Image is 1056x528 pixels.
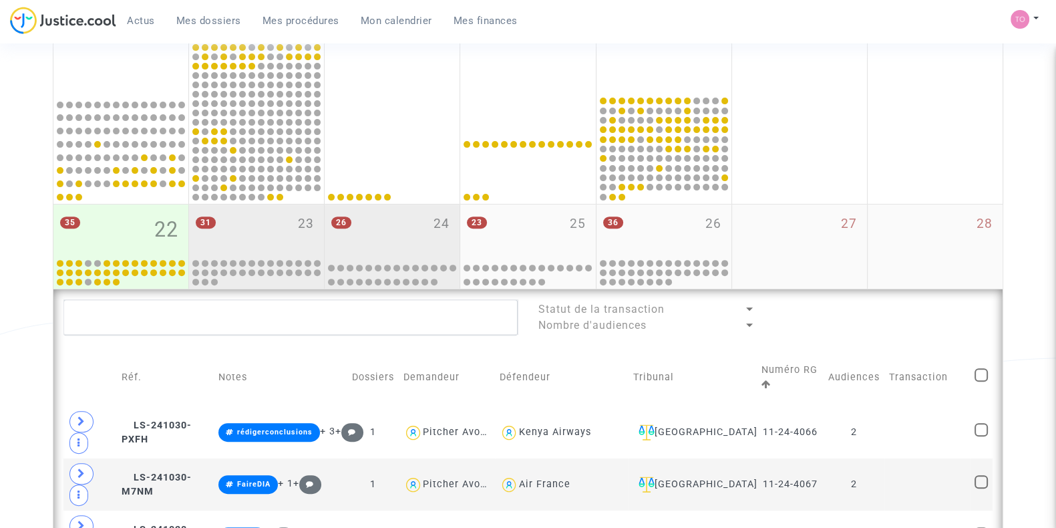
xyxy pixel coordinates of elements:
[757,406,823,458] td: 11-24-4066
[60,217,80,229] span: 35
[331,217,351,229] span: 26
[538,303,664,315] span: Statut de la transaction
[596,205,731,257] div: vendredi septembre 26, 36 events, click to expand
[518,426,590,438] div: Kenya Airways
[127,15,155,27] span: Actus
[603,217,623,229] span: 36
[824,458,884,511] td: 2
[298,215,314,234] span: 23
[403,475,423,495] img: icon-user.svg
[347,458,399,511] td: 1
[189,205,324,257] div: mardi septembre 23, 31 events, click to expand
[423,426,496,438] div: Pitcher Avocat
[214,349,347,406] td: Notes
[325,205,460,257] div: mercredi septembre 24, 26 events, click to expand
[350,11,443,31] a: Mon calendrier
[639,424,655,440] img: icon-faciliter-sm.svg
[166,11,252,31] a: Mes dossiers
[403,423,423,442] img: icon-user.svg
[154,215,178,245] span: 22
[467,217,487,229] span: 23
[538,319,646,332] span: Nombre d'audiences
[320,426,335,437] span: + 3
[757,458,823,511] td: 11-24-4067
[570,215,586,234] span: 25
[399,349,495,406] td: Demandeur
[639,477,655,493] img: icon-faciliter-sm.svg
[884,349,970,406] td: Transaction
[10,7,116,34] img: jc-logo.svg
[460,205,595,257] div: jeudi septembre 25, 23 events, click to expand
[977,215,993,234] span: 28
[237,428,313,436] span: rédigerconclusions
[705,215,721,234] span: 26
[824,349,884,406] td: Audiences
[423,479,496,490] div: Pitcher Avocat
[495,349,629,406] td: Défendeur
[500,475,519,495] img: icon-user.svg
[732,205,867,289] div: samedi septembre 27
[757,349,823,406] td: Numéro RG
[53,205,188,257] div: lundi septembre 22, 35 events, click to expand
[433,215,450,234] span: 24
[1011,10,1029,29] img: fe1f3729a2b880d5091b466bdc4f5af5
[252,11,350,31] a: Mes procédures
[293,478,322,489] span: +
[633,477,752,493] div: [GEOGRAPHIC_DATA]
[176,15,241,27] span: Mes dossiers
[633,424,752,440] div: [GEOGRAPHIC_DATA]
[335,426,364,437] span: +
[278,478,293,489] span: + 1
[122,420,192,446] span: LS-241030-PXFH
[454,15,518,27] span: Mes finances
[117,349,214,406] td: Réf.
[116,11,166,31] a: Actus
[868,205,1003,289] div: dimanche septembre 28
[347,406,399,458] td: 1
[500,423,519,442] img: icon-user.svg
[824,406,884,458] td: 2
[237,480,271,489] span: FaireDIA
[347,349,399,406] td: Dossiers
[122,472,192,498] span: LS-241030-M7NM
[262,15,339,27] span: Mes procédures
[196,217,216,229] span: 31
[443,11,528,31] a: Mes finances
[629,349,757,406] td: Tribunal
[841,215,857,234] span: 27
[518,479,570,490] div: Air France
[361,15,432,27] span: Mon calendrier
